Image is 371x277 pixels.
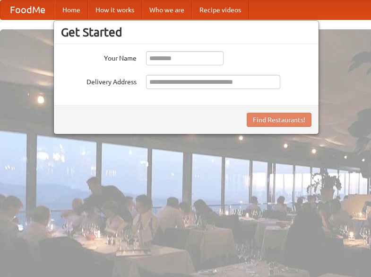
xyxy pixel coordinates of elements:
[192,0,249,19] a: Recipe videos
[142,0,192,19] a: Who we are
[55,0,88,19] a: Home
[61,51,137,63] label: Your Name
[247,113,311,127] button: Find Restaurants!
[61,75,137,87] label: Delivery Address
[0,0,55,19] a: FoodMe
[88,0,142,19] a: How it works
[61,25,311,39] h3: Get Started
